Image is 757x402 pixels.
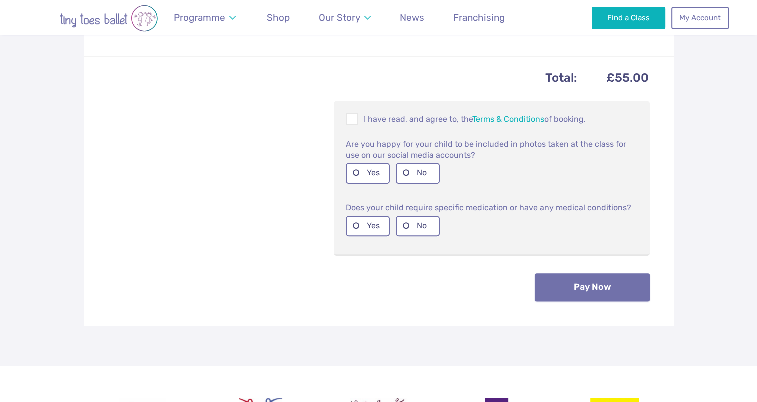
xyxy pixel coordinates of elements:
[262,6,295,29] a: Shop
[319,12,360,23] span: Our Story
[453,12,505,23] span: Franchising
[346,216,390,236] label: Yes
[395,6,429,29] a: News
[267,12,290,23] span: Shop
[449,6,510,29] a: Franchising
[346,138,638,161] p: Are you happy for your child to be included in photos taken at the class for use on our social me...
[472,114,544,124] a: Terms & Conditions
[535,273,650,301] button: Pay Now
[592,7,665,29] a: Find a Class
[579,68,649,88] td: £55.00
[346,113,638,125] p: I have read, and agree to, the of booking.
[29,5,189,32] img: tiny toes ballet
[174,12,225,23] span: Programme
[400,12,424,23] span: News
[396,216,440,236] label: No
[396,163,440,183] label: No
[108,68,578,88] th: Total:
[314,6,375,29] a: Our Story
[169,6,241,29] a: Programme
[346,202,638,214] p: Does your child require specific medication or have any medical conditions?
[671,7,728,29] a: My Account
[346,163,390,183] label: Yes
